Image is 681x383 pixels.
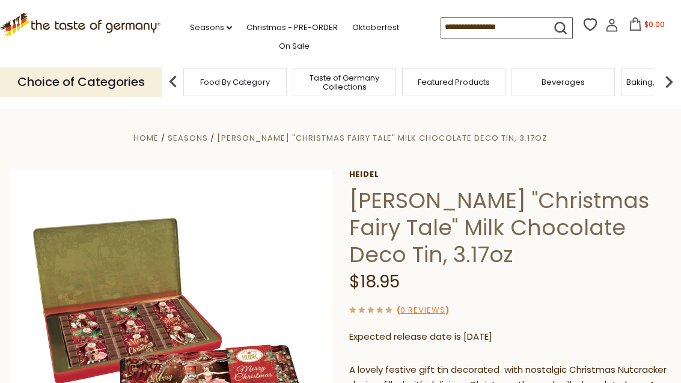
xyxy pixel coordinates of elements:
a: Food By Category [200,78,270,87]
a: Featured Products [418,78,490,87]
a: Beverages [542,78,585,87]
img: previous arrow [161,70,185,94]
a: On Sale [279,40,310,53]
a: Oktoberfest [352,21,399,34]
a: 0 Reviews [400,304,445,317]
a: Taste of Germany Collections [296,73,392,91]
a: Seasons [190,21,232,34]
p: Expected release date is [DATE] [349,329,672,345]
a: Christmas - PRE-ORDER [246,21,338,34]
a: Heidel [349,170,672,179]
span: ( ) [397,304,449,316]
span: $0.00 [644,19,665,29]
button: $0.00 [621,17,672,35]
span: $18.95 [349,270,400,293]
img: next arrow [657,70,681,94]
h1: [PERSON_NAME] "Christmas Fairy Tale" Milk Chocolate Deco Tin, 3.17oz [349,187,672,268]
a: Seasons [168,132,208,144]
a: [PERSON_NAME] "Christmas Fairy Tale" Milk Chocolate Deco Tin, 3.17oz [217,132,548,144]
a: Home [133,132,159,144]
